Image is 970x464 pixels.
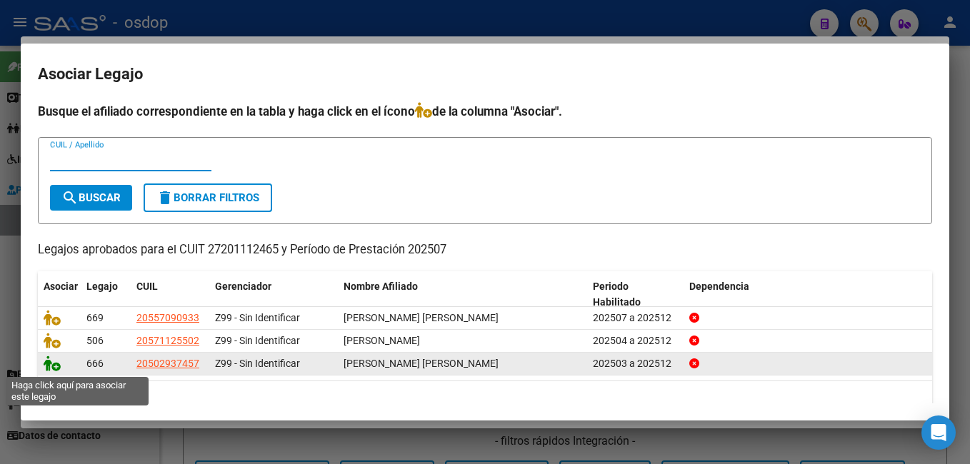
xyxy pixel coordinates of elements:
span: Legajo [86,281,118,292]
datatable-header-cell: Nombre Afiliado [338,271,587,318]
span: 669 [86,312,104,323]
span: 666 [86,358,104,369]
span: 20557090933 [136,312,199,323]
mat-icon: delete [156,189,174,206]
span: 506 [86,335,104,346]
datatable-header-cell: Gerenciador [209,271,338,318]
div: Open Intercom Messenger [921,415,956,450]
span: Z99 - Sin Identificar [215,335,300,346]
span: Borrar Filtros [156,191,259,204]
span: Nombre Afiliado [344,281,418,292]
span: NUÑEZ CONTE FELIPE MAXIMILIANO [344,312,499,323]
h4: Busque el afiliado correspondiente en la tabla y haga click en el ícono de la columna "Asociar". [38,102,932,121]
span: Gerenciador [215,281,271,292]
span: 20571125502 [136,335,199,346]
span: CUIL [136,281,158,292]
datatable-header-cell: CUIL [131,271,209,318]
datatable-header-cell: Asociar [38,271,81,318]
datatable-header-cell: Legajo [81,271,131,318]
span: Buscar [61,191,121,204]
span: Z99 - Sin Identificar [215,358,300,369]
button: Buscar [50,185,132,211]
datatable-header-cell: Dependencia [684,271,933,318]
span: Asociar [44,281,78,292]
span: 20502937457 [136,358,199,369]
span: MONTAÑO VERDE ALEJO [344,335,420,346]
h2: Asociar Legajo [38,61,932,88]
datatable-header-cell: Periodo Habilitado [587,271,684,318]
span: Z99 - Sin Identificar [215,312,300,323]
div: 202507 a 202512 [593,310,678,326]
p: Legajos aprobados para el CUIT 27201112465 y Período de Prestación 202507 [38,241,932,259]
mat-icon: search [61,189,79,206]
span: Dependencia [689,281,749,292]
div: 202504 a 202512 [593,333,678,349]
button: Borrar Filtros [144,183,272,212]
span: Periodo Habilitado [593,281,641,308]
span: ROMERO BENINGAZZA EMILIANO DAVID [344,358,499,369]
div: 3 registros [38,381,932,417]
div: 202503 a 202512 [593,355,678,372]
